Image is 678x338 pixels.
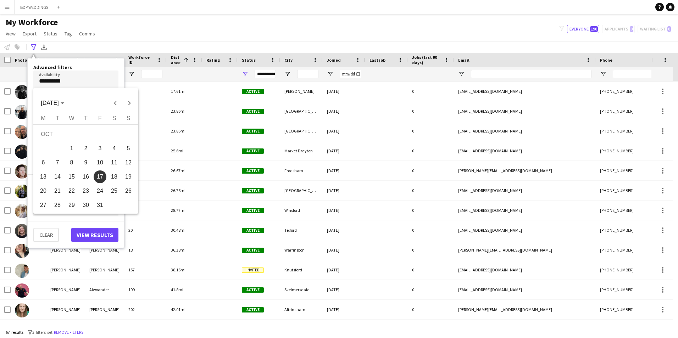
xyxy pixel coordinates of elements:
[65,198,79,212] button: 29-10-2025
[107,170,121,184] button: 18-10-2025
[37,185,50,197] span: 20
[51,199,64,212] span: 28
[36,170,50,184] button: 13-10-2025
[94,170,106,183] span: 17
[93,184,107,198] button: 24-10-2025
[107,184,121,198] button: 25-10-2025
[122,185,135,197] span: 26
[122,156,135,169] span: 12
[121,141,135,156] button: 05-10-2025
[84,115,88,121] span: T
[93,156,107,170] button: 10-10-2025
[94,185,106,197] span: 24
[69,115,74,121] span: W
[108,185,121,197] span: 25
[37,199,50,212] span: 27
[94,156,106,169] span: 10
[51,170,64,183] span: 14
[36,184,50,198] button: 20-10-2025
[41,115,45,121] span: M
[50,170,65,184] button: 14-10-2025
[121,170,135,184] button: 19-10-2025
[51,185,64,197] span: 21
[79,170,93,184] button: 16-10-2025
[79,141,93,156] button: 02-10-2025
[65,141,79,156] button: 01-10-2025
[79,142,92,155] span: 2
[65,170,79,184] button: 15-10-2025
[79,156,93,170] button: 09-10-2025
[50,156,65,170] button: 07-10-2025
[65,185,78,197] span: 22
[51,156,64,169] span: 7
[108,170,121,183] span: 18
[79,170,92,183] span: 16
[41,100,59,106] span: [DATE]
[79,156,92,169] span: 9
[38,97,67,109] button: Choose month and year
[56,115,59,121] span: T
[94,199,106,212] span: 31
[94,142,106,155] span: 3
[37,170,50,183] span: 13
[107,156,121,170] button: 11-10-2025
[127,115,130,121] span: S
[36,127,135,141] td: OCT
[108,96,122,110] button: Previous month
[93,141,107,156] button: 03-10-2025
[79,185,92,197] span: 23
[50,184,65,198] button: 21-10-2025
[50,198,65,212] button: 28-10-2025
[65,156,79,170] button: 08-10-2025
[65,170,78,183] span: 15
[65,142,78,155] span: 1
[36,156,50,170] button: 06-10-2025
[79,199,92,212] span: 30
[79,184,93,198] button: 23-10-2025
[65,199,78,212] span: 29
[122,170,135,183] span: 19
[36,198,50,212] button: 27-10-2025
[112,115,116,121] span: S
[121,156,135,170] button: 12-10-2025
[122,96,137,110] button: Next month
[93,170,107,184] button: 17-10-2025
[122,142,135,155] span: 5
[93,198,107,212] button: 31-10-2025
[121,184,135,198] button: 26-10-2025
[98,115,102,121] span: F
[79,198,93,212] button: 30-10-2025
[108,142,121,155] span: 4
[108,156,121,169] span: 11
[65,184,79,198] button: 22-10-2025
[107,141,121,156] button: 04-10-2025
[65,156,78,169] span: 8
[37,156,50,169] span: 6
